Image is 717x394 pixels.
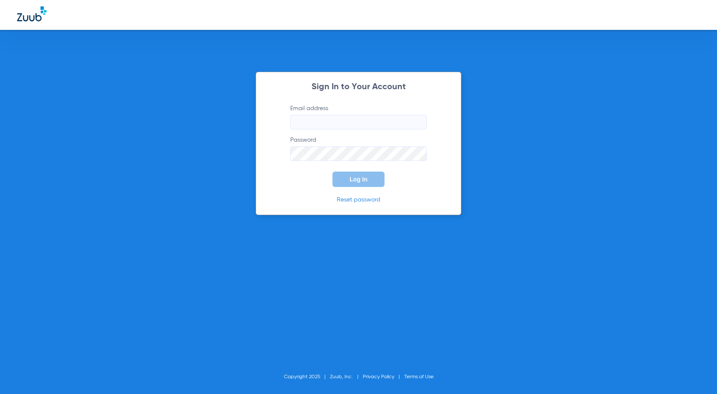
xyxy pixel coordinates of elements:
[332,172,385,187] button: Log In
[290,115,427,129] input: Email address
[363,374,394,379] a: Privacy Policy
[17,6,47,21] img: Zuub Logo
[350,176,367,183] span: Log In
[277,83,440,91] h2: Sign In to Your Account
[290,146,427,161] input: Password
[290,104,427,129] label: Email address
[330,373,363,381] li: Zuub, Inc.
[337,197,380,203] a: Reset password
[290,136,427,161] label: Password
[404,374,434,379] a: Terms of Use
[284,373,330,381] li: Copyright 2025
